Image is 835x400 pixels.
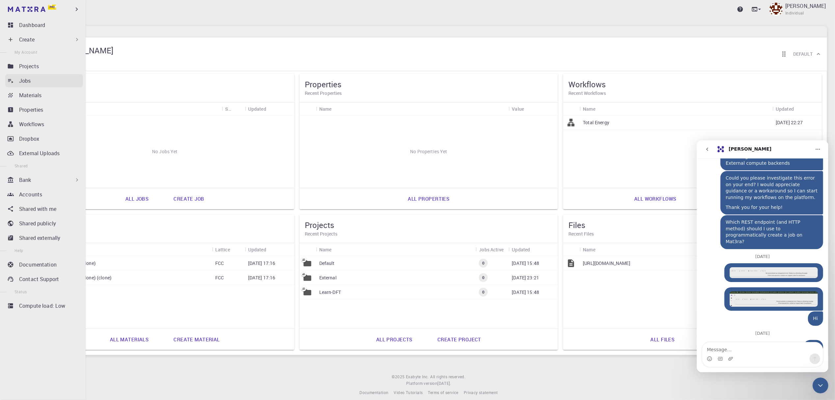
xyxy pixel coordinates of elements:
[19,275,59,283] p: Contact Support
[118,191,156,207] a: All jobs
[8,7,45,12] img: logo
[480,289,487,295] span: 0
[694,191,758,207] a: Create workflow
[319,260,335,267] p: Default
[5,258,83,271] a: Documentation
[14,289,27,294] span: Status
[580,102,772,115] div: Name
[103,331,156,347] a: All materials
[776,102,794,115] div: Updated
[248,102,266,115] div: Updated
[14,5,33,11] span: Hỗ trợ
[627,191,684,207] a: All workflows
[19,261,57,269] p: Documentation
[406,374,429,380] a: Exabyte Inc.
[41,90,289,97] h6: Recent Jobs
[305,220,553,230] h5: Projects
[583,243,595,256] div: Name
[215,243,230,256] div: Lattice
[583,260,630,267] p: [URL][DOMAIN_NAME]
[266,103,277,114] button: Sort
[480,260,487,266] span: 0
[785,2,826,10] p: [PERSON_NAME]
[225,102,231,115] div: Status
[430,331,488,347] a: Create project
[359,389,388,396] a: Documentation
[568,230,817,238] h6: Recent Files
[595,103,606,114] button: Sort
[530,244,540,255] button: Sort
[5,60,83,73] a: Projects
[692,331,742,347] a: Upload files
[785,10,804,16] span: Individual
[509,243,558,256] div: Updated
[19,176,31,184] p: Bank
[231,103,242,114] button: Sort
[428,390,458,395] span: Terms of service
[563,102,580,115] div: Icon
[14,49,37,55] span: My Account
[480,275,487,280] span: 0
[394,389,423,396] a: Video Tutorials
[319,274,337,281] p: External
[568,79,817,90] h5: Workflows
[476,243,509,256] div: Jobs Active
[777,47,791,61] button: Reorder cards
[5,272,83,286] a: Contact Support
[305,79,553,90] h5: Properties
[19,120,44,128] p: Workflows
[580,243,772,256] div: Name
[512,102,524,115] div: Value
[794,103,804,114] button: Sort
[212,243,245,256] div: Lattice
[793,50,813,58] h6: Default
[14,163,28,168] span: Shared
[14,248,23,253] span: Help
[41,230,289,238] h6: Recent Materials
[331,244,342,255] button: Sort
[19,77,31,85] p: Jobs
[52,102,222,115] div: Name
[19,149,60,157] p: External Uploads
[19,219,56,227] p: Shared publicly
[331,103,342,114] button: Sort
[19,234,61,242] p: Shared externally
[512,274,539,281] p: [DATE] 23:21
[222,102,245,115] div: Status
[437,380,451,387] a: [DATE].
[245,243,294,256] div: Updated
[5,299,83,312] a: Compute load: Low
[19,106,43,114] p: Properties
[509,102,558,115] div: Value
[319,102,332,115] div: Name
[437,381,451,386] span: [DATE] .
[300,102,316,115] div: Icon
[512,260,539,267] p: [DATE] 15:48
[512,289,539,296] p: [DATE] 15:48
[643,331,682,347] a: All files
[19,36,35,43] p: Create
[406,380,437,387] span: Platform version
[430,374,465,380] span: All rights reserved.
[428,389,458,396] a: Terms of service
[5,202,83,215] a: Shared with me
[248,243,266,256] div: Updated
[392,374,406,380] span: © 2025
[583,102,595,115] div: Name
[5,118,83,131] a: Workflows
[316,243,476,256] div: Name
[30,71,827,355] div: Thanh Son[PERSON_NAME]IndividualReorder cardsDefault
[41,220,289,230] h5: Materials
